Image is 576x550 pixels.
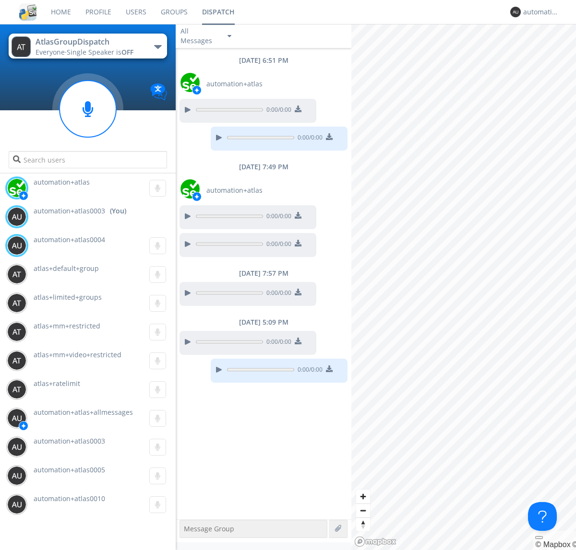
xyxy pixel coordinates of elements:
[7,495,26,514] img: 373638.png
[9,34,167,59] button: AtlasGroupDispatchEveryone·Single Speaker isOFF
[9,151,167,168] input: Search users
[356,503,370,517] button: Zoom out
[7,466,26,485] img: 373638.png
[263,105,291,116] span: 0:00 / 0:00
[535,540,570,549] a: Mapbox
[180,73,200,92] img: d2d01cd9b4174d08988066c6d424eccd
[34,293,102,302] span: atlas+limited+groups
[34,494,105,503] span: automation+atlas0010
[326,365,333,372] img: download media button
[295,289,301,295] img: download media button
[326,133,333,140] img: download media button
[206,186,263,195] span: automation+atlas
[263,240,291,250] span: 0:00 / 0:00
[19,3,36,21] img: cddb5a64eb264b2086981ab96f4c1ba7
[67,47,133,57] span: Single Speaker is
[36,47,144,57] div: Everyone ·
[176,269,351,278] div: [DATE] 7:57 PM
[7,351,26,370] img: 373638.png
[294,133,323,144] span: 0:00 / 0:00
[356,517,370,531] button: Reset bearing to north
[34,264,99,273] span: atlas+default+group
[34,350,121,359] span: atlas+mm+video+restricted
[7,322,26,341] img: 373638.png
[34,379,80,388] span: atlas+ratelimit
[34,206,105,216] span: automation+atlas0003
[295,105,301,112] img: download media button
[34,235,105,244] span: automation+atlas0004
[12,36,31,57] img: 373638.png
[356,490,370,503] button: Zoom in
[150,83,167,100] img: Translation enabled
[535,536,543,539] button: Toggle attribution
[7,265,26,284] img: 373638.png
[263,212,291,222] span: 0:00 / 0:00
[7,293,26,313] img: 373638.png
[7,236,26,255] img: 373638.png
[176,162,351,172] div: [DATE] 7:49 PM
[34,177,90,187] span: automation+atlas
[295,338,301,344] img: download media button
[295,212,301,219] img: download media button
[510,7,521,17] img: 373638.png
[180,26,219,46] div: All Messages
[354,536,396,547] a: Mapbox logo
[36,36,144,47] div: AtlasGroupDispatch
[176,317,351,327] div: [DATE] 5:09 PM
[7,380,26,399] img: 373638.png
[528,502,557,531] iframe: Toggle Customer Support
[228,35,231,37] img: caret-down-sm.svg
[34,408,133,417] span: automation+atlas+allmessages
[180,179,200,199] img: d2d01cd9b4174d08988066c6d424eccd
[206,79,263,89] span: automation+atlas
[7,409,26,428] img: 373638.png
[523,7,559,17] div: automation+atlas0003
[7,207,26,226] img: 373638.png
[295,240,301,246] img: download media button
[263,289,291,299] span: 0:00 / 0:00
[121,47,133,57] span: OFF
[263,338,291,348] span: 0:00 / 0:00
[34,436,105,445] span: automation+atlas0003
[176,56,351,65] div: [DATE] 6:51 PM
[7,437,26,456] img: 373638.png
[294,365,323,376] span: 0:00 / 0:00
[110,206,126,216] div: (You)
[7,178,26,198] img: d2d01cd9b4174d08988066c6d424eccd
[34,321,100,330] span: atlas+mm+restricted
[34,465,105,474] span: automation+atlas0005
